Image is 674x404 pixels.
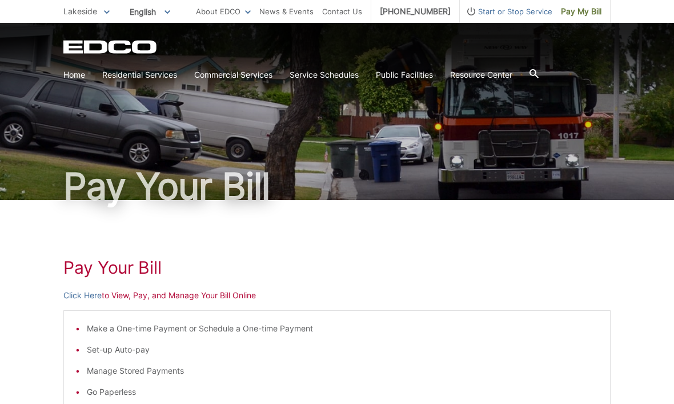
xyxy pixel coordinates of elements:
[87,322,599,335] li: Make a One-time Payment or Schedule a One-time Payment
[259,5,314,18] a: News & Events
[290,69,359,81] a: Service Schedules
[63,69,85,81] a: Home
[87,365,599,377] li: Manage Stored Payments
[121,2,179,21] span: English
[63,257,611,278] h1: Pay Your Bill
[376,69,433,81] a: Public Facilities
[194,69,272,81] a: Commercial Services
[87,343,599,356] li: Set-up Auto-pay
[561,5,601,18] span: Pay My Bill
[63,168,611,205] h1: Pay Your Bill
[63,40,158,54] a: EDCD logo. Return to the homepage.
[87,386,599,398] li: Go Paperless
[102,69,177,81] a: Residential Services
[63,289,102,302] a: Click Here
[196,5,251,18] a: About EDCO
[450,69,512,81] a: Resource Center
[63,289,611,302] p: to View, Pay, and Manage Your Bill Online
[322,5,362,18] a: Contact Us
[63,6,97,16] span: Lakeside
